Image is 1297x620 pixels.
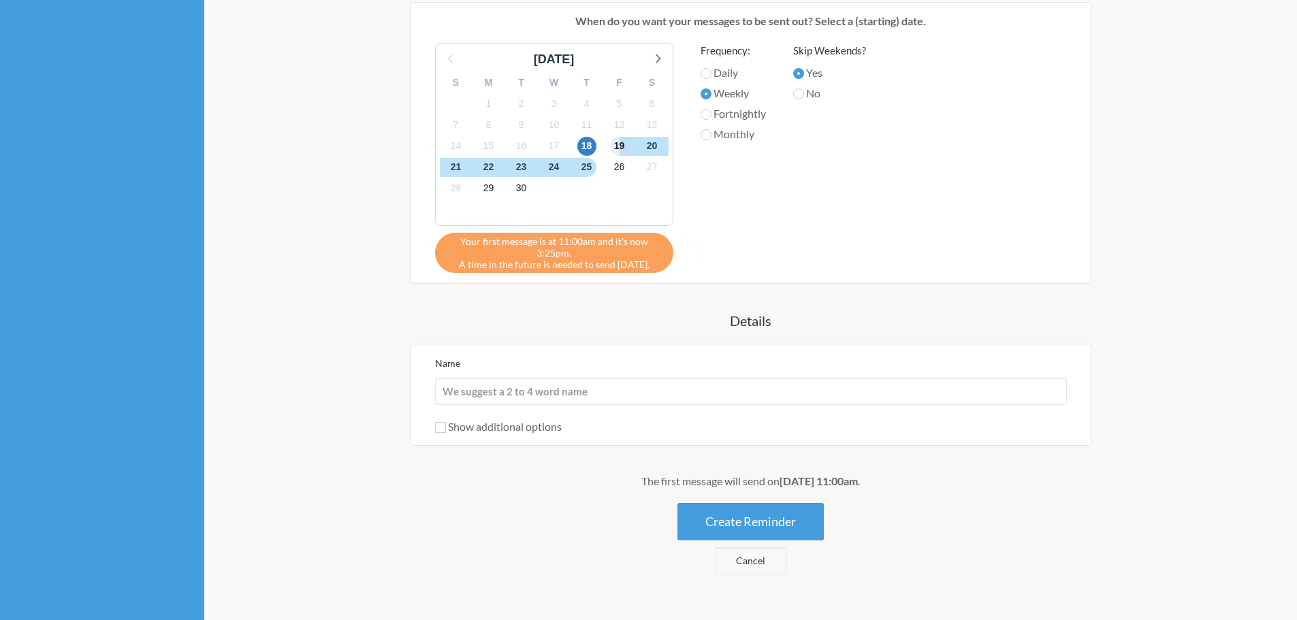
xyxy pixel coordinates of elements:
[701,65,766,81] label: Daily
[610,137,629,156] span: Sunday, October 19, 2025
[701,85,766,101] label: Weekly
[793,68,804,79] input: Yes
[571,72,603,93] div: T
[538,72,571,93] div: W
[342,473,1159,489] div: The first message will send on .
[643,115,662,134] span: Monday, October 13, 2025
[505,72,538,93] div: T
[447,158,466,177] span: Tuesday, October 21, 2025
[577,158,596,177] span: Saturday, October 25, 2025
[435,233,673,273] div: A time in the future is needed to send [DATE].
[636,72,669,93] div: S
[473,72,505,93] div: M
[440,72,473,93] div: S
[793,43,866,59] label: Skip Weekends?
[610,94,629,113] span: Sunday, October 5, 2025
[701,129,711,140] input: Monthly
[447,115,466,134] span: Tuesday, October 7, 2025
[701,109,711,120] input: Fortnightly
[603,72,636,93] div: F
[512,179,531,198] span: Thursday, October 30, 2025
[479,137,498,156] span: Wednesday, October 15, 2025
[479,94,498,113] span: Wednesday, October 1, 2025
[479,158,498,177] span: Wednesday, October 22, 2025
[701,88,711,99] input: Weekly
[793,88,804,99] input: No
[421,13,1080,29] p: When do you want your messages to be sent out? Select a (starting) date.
[793,85,866,101] label: No
[512,115,531,134] span: Thursday, October 9, 2025
[780,474,858,487] strong: [DATE] 11:00am
[701,105,766,122] label: Fortnightly
[435,378,1067,405] input: We suggest a 2 to 4 word name
[577,115,596,134] span: Saturday, October 11, 2025
[445,235,663,259] span: Your first message is at 11:00am and it's now 3:25pm.
[447,179,466,198] span: Tuesday, October 28, 2025
[479,115,498,134] span: Wednesday, October 8, 2025
[512,158,531,177] span: Thursday, October 23, 2025
[447,137,466,156] span: Tuesday, October 14, 2025
[528,50,580,69] div: [DATE]
[715,547,786,574] a: Cancel
[577,94,596,113] span: Saturday, October 4, 2025
[435,357,460,369] label: Name
[643,137,662,156] span: Monday, October 20, 2025
[701,126,766,142] label: Monthly
[342,311,1159,330] h4: Details
[435,422,446,433] input: Show additional options
[677,503,824,540] button: Create Reminder
[701,68,711,79] input: Daily
[545,115,564,134] span: Friday, October 10, 2025
[545,137,564,156] span: Friday, October 17, 2025
[545,94,564,113] span: Friday, October 3, 2025
[577,137,596,156] span: Saturday, October 18, 2025
[643,158,662,177] span: Monday, October 27, 2025
[643,94,662,113] span: Monday, October 6, 2025
[610,158,629,177] span: Sunday, October 26, 2025
[610,115,629,134] span: Sunday, October 12, 2025
[512,137,531,156] span: Thursday, October 16, 2025
[793,65,866,81] label: Yes
[701,43,766,59] label: Frequency:
[545,158,564,177] span: Friday, October 24, 2025
[479,179,498,198] span: Wednesday, October 29, 2025
[512,94,531,113] span: Thursday, October 2, 2025
[435,420,562,433] label: Show additional options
